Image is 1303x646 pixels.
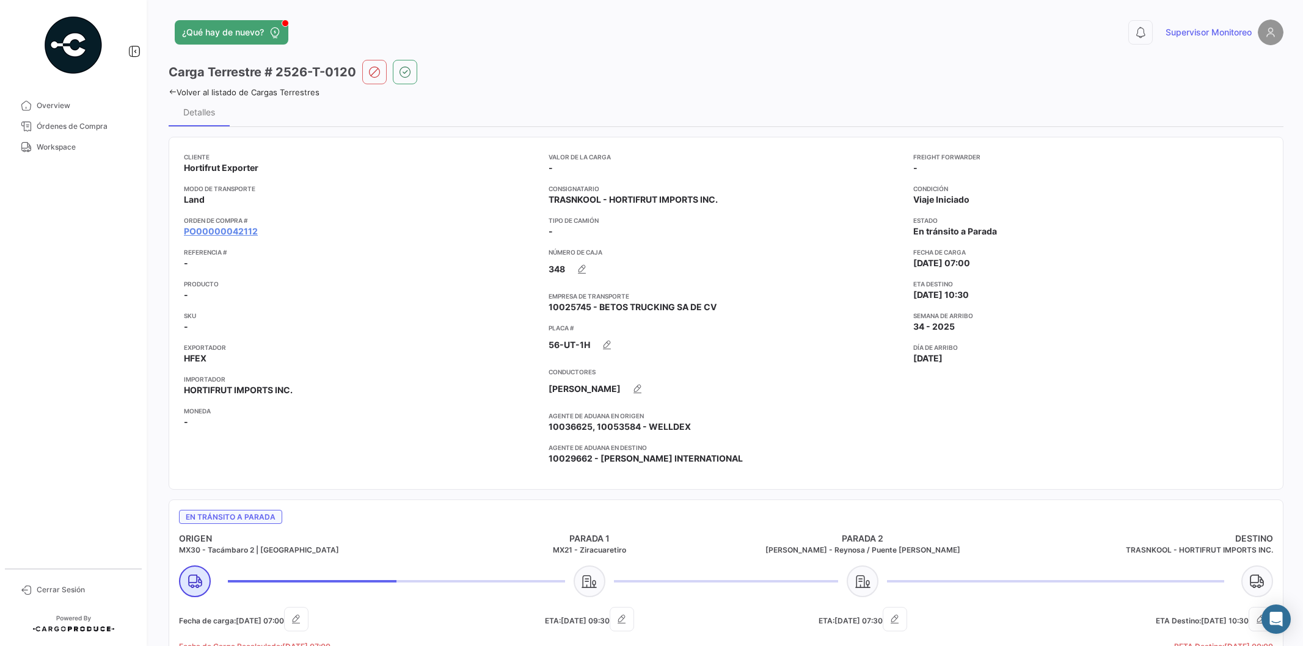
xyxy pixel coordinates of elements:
app-card-info-title: Día de Arribo [913,343,1268,352]
app-card-info-title: Estado [913,216,1268,225]
span: 34 - 2025 [913,321,955,333]
span: [DATE] 07:30 [834,616,883,625]
span: - [184,289,188,301]
app-card-info-title: Conductores [549,367,903,377]
span: [DATE] [913,352,943,365]
h4: PARADA 2 [726,532,1000,545]
app-card-info-title: Tipo de Camión [549,216,903,225]
span: Cerrar Sesión [37,584,132,595]
app-card-info-title: Placa # [549,323,903,333]
h5: MX21 - Ziracuaretiro [453,545,726,556]
div: Detalles [183,107,215,117]
app-card-info-title: Empresa de Transporte [549,291,903,301]
span: [DATE] 09:30 [561,616,610,625]
app-card-info-title: Referencia # [184,247,539,257]
app-card-info-title: Condición [913,184,1268,194]
app-card-info-title: Importador [184,374,539,384]
a: PO00000042112 [184,225,258,238]
span: Viaje Iniciado [913,194,969,206]
span: [PERSON_NAME] [549,383,621,395]
h4: PARADA 1 [453,532,726,545]
span: - [184,416,188,428]
app-card-info-title: Exportador [184,343,539,352]
span: En tránsito a Parada [913,225,997,238]
h3: Carga Terrestre # 2526-T-0120 [169,64,356,81]
a: Workspace [10,137,137,158]
span: 10036625, 10053584 - WELLDEX [549,421,691,433]
h5: MX30 - Tacámbaro 2 | [GEOGRAPHIC_DATA] [179,545,453,556]
app-card-info-title: Consignatario [549,184,903,194]
h4: ORIGEN [179,532,453,545]
app-card-info-title: Moneda [184,406,539,416]
span: Workspace [37,142,132,153]
app-card-info-title: ETA Destino [913,279,1268,289]
app-card-info-title: SKU [184,311,539,321]
app-card-info-title: Agente de Aduana en Destino [549,443,903,452]
app-card-info-title: Orden de Compra # [184,216,539,225]
img: placeholder-user.png [1258,20,1283,45]
span: Supervisor Monitoreo [1166,26,1252,38]
span: Órdenes de Compra [37,121,132,132]
app-card-info-title: Cliente [184,152,539,162]
div: Abrir Intercom Messenger [1261,604,1291,634]
h5: ETA Destino: [999,607,1273,631]
span: - [184,321,188,333]
span: ¿Qué hay de nuevo? [182,26,264,38]
app-card-info-title: Número de Caja [549,247,903,257]
span: - [549,225,553,238]
span: Hortifrut Exporter [184,162,258,174]
app-card-info-title: Freight Forwarder [913,152,1268,162]
span: 348 [549,263,565,275]
h5: [PERSON_NAME] - Reynosa / Puente [PERSON_NAME] [726,545,1000,556]
a: Overview [10,95,137,116]
img: powered-by.png [43,15,104,76]
h5: ETA: [726,607,1000,631]
span: [DATE] 07:00 [913,257,970,269]
app-card-info-title: Agente de Aduana en Origen [549,411,903,421]
h4: DESTINO [999,532,1273,545]
a: Órdenes de Compra [10,116,137,137]
button: ¿Qué hay de nuevo? [175,20,288,45]
span: HORTIFRUT IMPORTS INC. [184,384,293,396]
app-card-info-title: Fecha de carga [913,247,1268,257]
span: [DATE] 10:30 [1201,616,1249,625]
app-card-info-title: Producto [184,279,539,289]
span: TRASNKOOL - HORTIFRUT IMPORTS INC. [549,194,718,206]
span: - [913,162,918,174]
h5: ETA: [453,607,726,631]
h5: TRASNKOOL - HORTIFRUT IMPORTS INC. [999,545,1273,556]
span: - [549,162,553,174]
span: 10029662 - [PERSON_NAME] INTERNATIONAL [549,452,743,465]
span: Land [184,194,205,206]
h5: Fecha de carga: [179,607,453,631]
app-card-info-title: Valor de la Carga [549,152,903,162]
app-card-info-title: Semana de Arribo [913,311,1268,321]
span: [DATE] 07:00 [236,616,284,625]
app-card-info-title: Modo de Transporte [184,184,539,194]
span: 56-UT-1H [549,339,590,351]
a: Volver al listado de Cargas Terrestres [169,87,319,97]
span: - [184,257,188,269]
span: [DATE] 10:30 [913,289,969,301]
span: En tránsito a Parada [179,510,282,524]
span: HFEX [184,352,206,365]
span: 10025745 - BETOS TRUCKING SA DE CV [549,301,717,313]
span: Overview [37,100,132,111]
